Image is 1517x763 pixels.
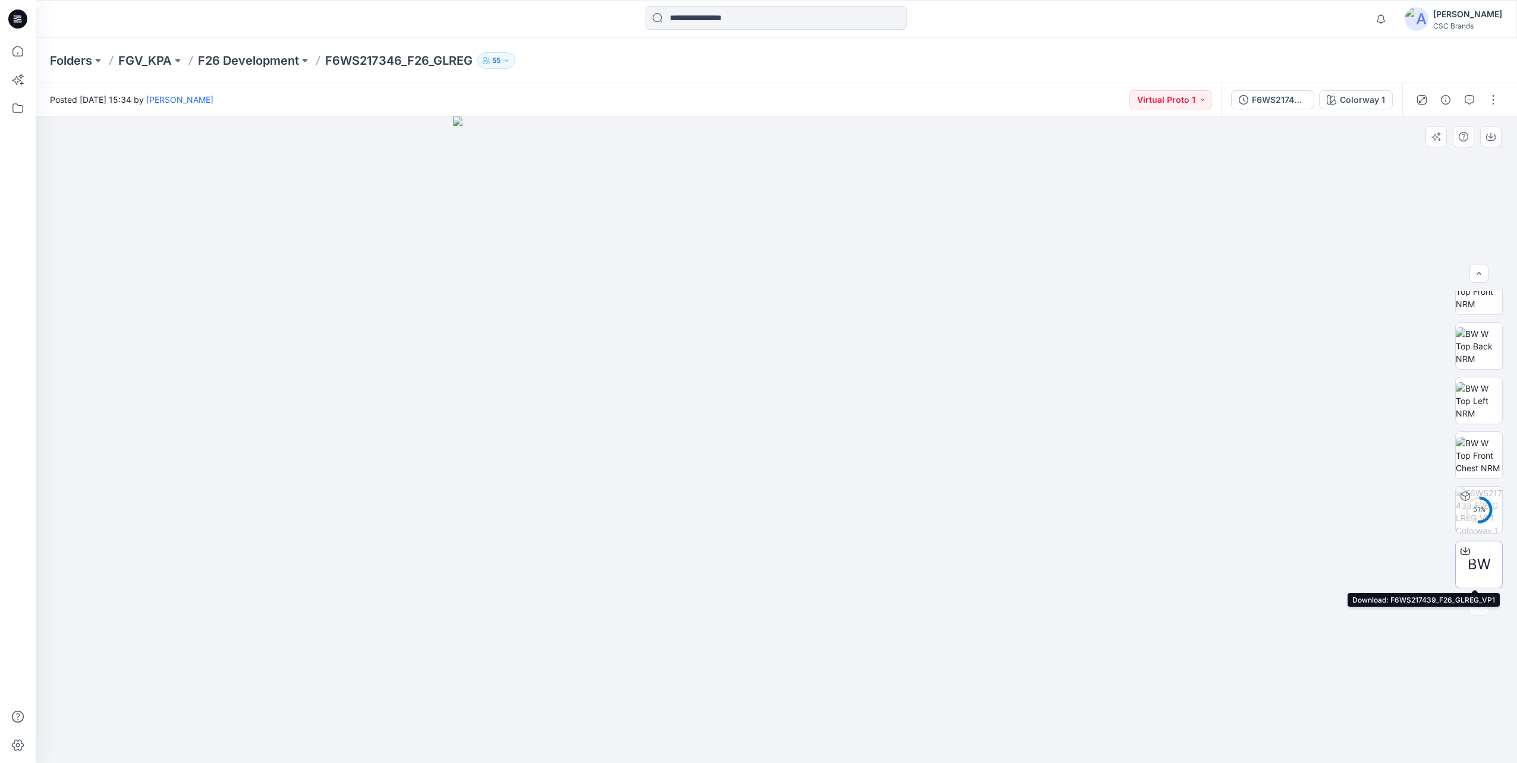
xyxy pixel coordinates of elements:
button: F6WS217439_F26_GLREG_VP1 [1231,90,1314,109]
p: 55 [492,54,501,67]
img: avatar [1405,7,1428,31]
span: BW [1468,554,1491,575]
a: F26 Development [198,52,299,69]
img: F6WS217439_F26_GLREG_VP1 Colorway 1 [1456,487,1502,533]
a: FGV_KPA [118,52,172,69]
img: BW W Top Left NRM [1456,382,1502,420]
img: BW W Top Front Chest NRM [1456,437,1502,474]
div: CSC Brands [1433,21,1502,30]
div: Colorway 1 [1340,93,1385,106]
a: [PERSON_NAME] [146,94,213,105]
div: F6WS217439_F26_GLREG_VP1 [1252,93,1307,106]
img: BW W Top Back NRM [1456,327,1502,365]
button: Colorway 1 [1319,90,1393,109]
img: eyJhbGciOiJIUzI1NiIsImtpZCI6IjAiLCJzbHQiOiJzZXMiLCJ0eXAiOiJKV1QifQ.eyJkYXRhIjp7InR5cGUiOiJzdG9yYW... [453,116,1100,763]
button: Details [1436,90,1455,109]
img: BW W Top Front NRM [1456,273,1502,310]
a: Folders [50,52,92,69]
span: Posted [DATE] 15:34 by [50,93,213,106]
button: 55 [477,52,515,69]
p: F6WS217346_F26_GLREG [325,52,473,69]
div: [PERSON_NAME] [1433,7,1502,21]
div: 51 % [1465,505,1493,515]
